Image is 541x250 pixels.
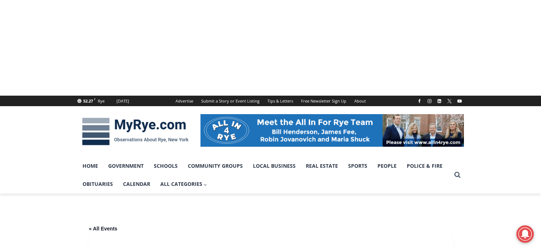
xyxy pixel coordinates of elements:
[83,98,93,104] span: 52.27
[343,157,372,175] a: Sports
[98,98,105,104] div: Rye
[117,98,129,104] div: [DATE]
[155,175,212,193] a: All Categories
[297,96,350,106] a: Free Newsletter Sign Up
[118,175,155,193] a: Calendar
[172,96,370,106] nav: Secondary Navigation
[445,97,454,105] a: X
[77,157,451,193] nav: Primary Navigation
[455,97,464,105] a: YouTube
[160,180,207,188] span: All Categories
[77,157,103,175] a: Home
[301,157,343,175] a: Real Estate
[197,96,263,106] a: Submit a Story or Event Listing
[77,113,193,150] img: MyRye.com
[415,97,424,105] a: Facebook
[200,114,464,147] img: All in for Rye
[103,157,149,175] a: Government
[425,97,434,105] a: Instagram
[402,157,448,175] a: Police & Fire
[172,96,197,106] a: Advertise
[372,157,402,175] a: People
[263,96,297,106] a: Tips & Letters
[435,97,444,105] a: Linkedin
[183,157,248,175] a: Community Groups
[149,157,183,175] a: Schools
[350,96,370,106] a: About
[248,157,301,175] a: Local Business
[89,226,118,232] a: « All Events
[77,175,118,193] a: Obituaries
[94,97,96,101] span: F
[451,168,464,182] button: View Search Form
